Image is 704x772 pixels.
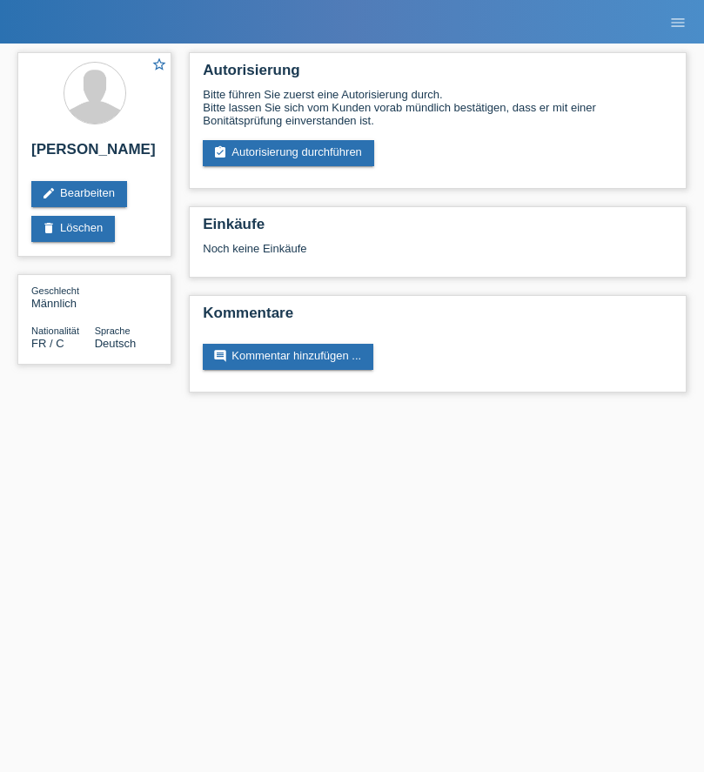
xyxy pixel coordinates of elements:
h2: Einkäufe [203,216,673,242]
span: Frankreich / C / 14.02.2014 [31,337,64,350]
a: assignment_turned_inAutorisierung durchführen [203,140,374,166]
span: Deutsch [95,337,137,350]
i: comment [213,349,227,363]
span: Sprache [95,326,131,336]
i: delete [42,221,56,235]
span: Geschlecht [31,285,79,296]
i: edit [42,186,56,200]
h2: Kommentare [203,305,673,331]
i: assignment_turned_in [213,145,227,159]
i: star_border [151,57,167,72]
div: Noch keine Einkäufe [203,242,673,268]
h2: Autorisierung [203,62,673,88]
i: menu [669,14,687,31]
div: Männlich [31,284,95,310]
a: deleteLöschen [31,216,115,242]
span: Nationalität [31,326,79,336]
div: Bitte führen Sie zuerst eine Autorisierung durch. Bitte lassen Sie sich vom Kunden vorab mündlich... [203,88,673,127]
h2: [PERSON_NAME] [31,141,158,167]
a: commentKommentar hinzufügen ... [203,344,373,370]
a: star_border [151,57,167,75]
a: editBearbeiten [31,181,127,207]
a: menu [660,17,695,27]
